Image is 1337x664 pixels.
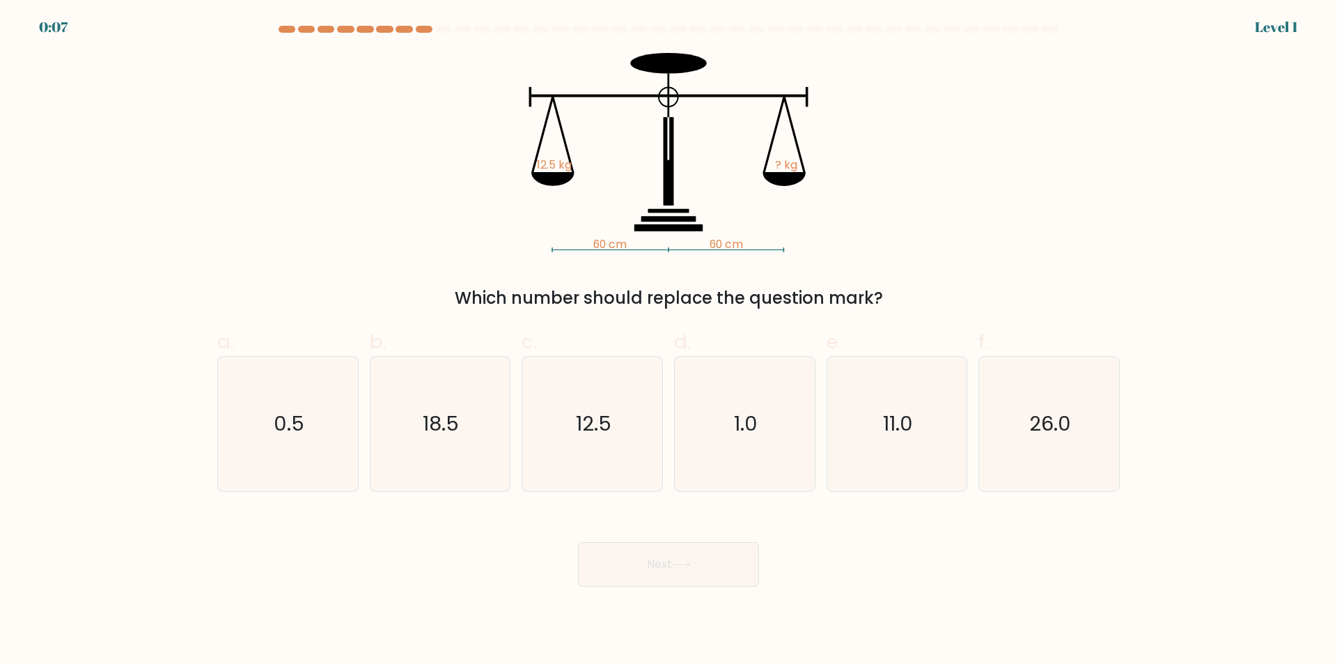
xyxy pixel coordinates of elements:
span: f. [978,328,988,355]
text: 26.0 [1030,410,1072,438]
text: 12.5 [576,410,611,438]
tspan: 12.5 kg [537,157,572,173]
div: Which number should replace the question mark? [226,286,1111,311]
div: Level 1 [1255,17,1298,38]
div: 0:07 [39,17,68,38]
span: d. [674,328,691,355]
text: 18.5 [423,410,460,438]
span: c. [522,328,537,355]
tspan: 60 cm [593,236,627,252]
text: 0.5 [274,410,304,438]
span: b. [370,328,386,355]
tspan: ? kg [775,157,797,173]
button: Next [578,542,759,587]
text: 1.0 [734,410,758,438]
span: a. [217,328,234,355]
span: e. [827,328,842,355]
text: 11.0 [883,410,913,438]
tspan: 60 cm [710,236,743,252]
